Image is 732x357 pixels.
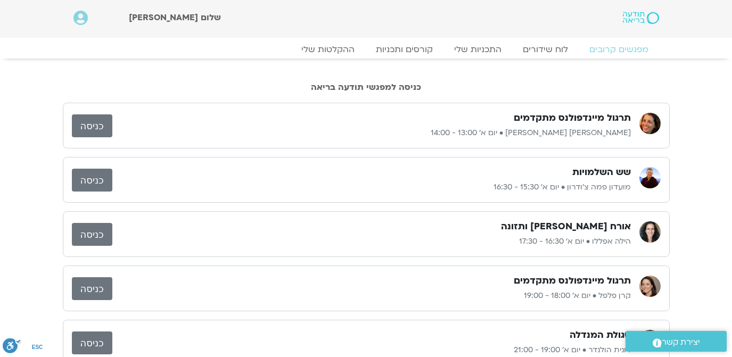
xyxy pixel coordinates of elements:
span: יצירת קשר [662,335,700,350]
a: ההקלטות שלי [291,44,365,55]
h3: אורח [PERSON_NAME] ותזונה [501,220,631,233]
a: התכניות שלי [443,44,512,55]
p: מועדון פמה צ'ודרון • יום א׳ 15:30 - 16:30 [112,181,631,194]
a: לוח שידורים [512,44,579,55]
a: כניסה [72,114,112,137]
h2: כניסה למפגשי תודעה בריאה [63,82,670,92]
h3: תרגול מיינדפולנס מתקדמים [514,112,631,124]
h3: שש השלמויות [572,166,631,179]
img: קרן פלפל [639,276,661,297]
a: יצירת קשר [626,331,727,352]
a: כניסה [72,169,112,192]
img: הילה אפללו [639,221,661,243]
img: מועדון פמה צ'ודרון [639,167,661,188]
h3: תרגול מיינדפולנס מתקדמים [514,275,631,287]
span: שלום [PERSON_NAME] [129,12,221,23]
nav: Menu [73,44,659,55]
a: מפגשים קרובים [579,44,659,55]
p: [PERSON_NAME] [PERSON_NAME] • יום א׳ 13:00 - 14:00 [112,127,631,139]
img: סיגל בירן אבוחצירה [639,113,661,134]
p: הילה אפללו • יום א׳ 16:30 - 17:30 [112,235,631,248]
a: כניסה [72,277,112,300]
h3: סגולת המנדלה [570,329,631,342]
a: כניסה [72,331,112,354]
p: רונית הולנדר • יום א׳ 19:00 - 21:00 [112,344,631,356]
a: קורסים ותכניות [365,44,443,55]
a: כניסה [72,223,112,246]
p: קרן פלפל • יום א׳ 18:00 - 19:00 [112,289,631,302]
